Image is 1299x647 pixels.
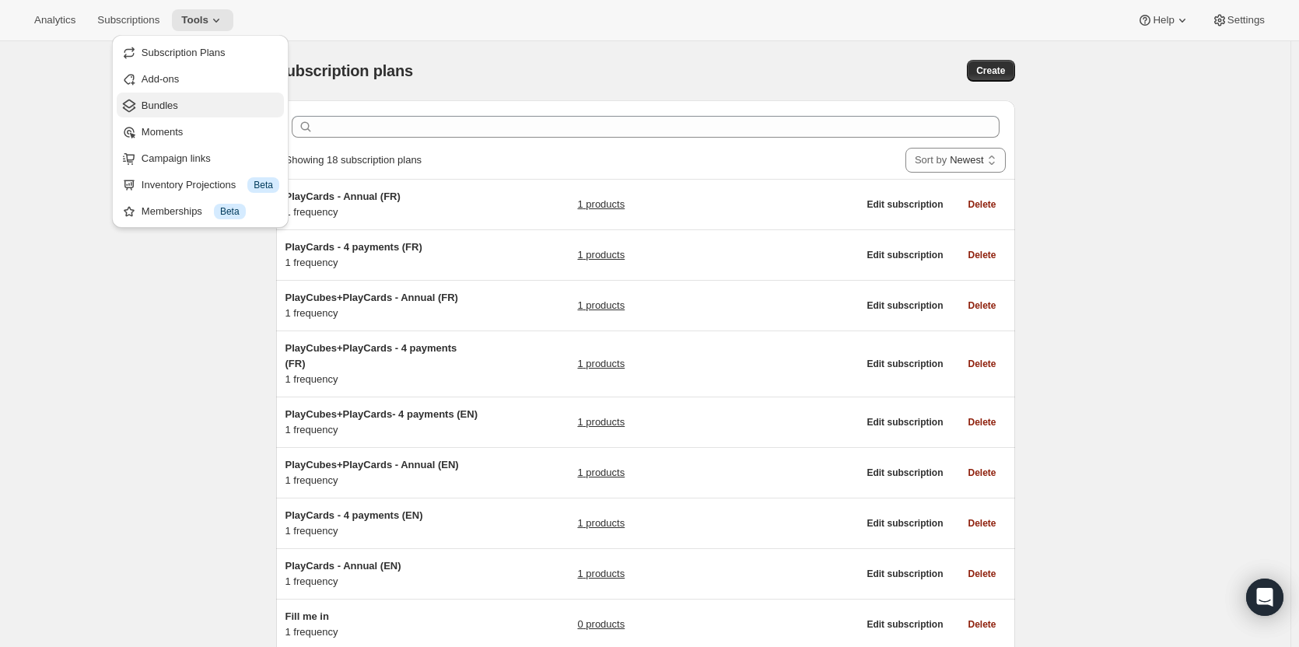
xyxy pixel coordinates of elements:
[142,177,279,193] div: Inventory Projections
[117,93,284,117] button: Bundles
[254,179,273,191] span: Beta
[285,508,480,539] div: 1 frequency
[958,563,1005,585] button: Delete
[577,465,625,481] a: 1 products
[958,512,1005,534] button: Delete
[968,467,996,479] span: Delete
[25,9,85,31] button: Analytics
[577,414,625,430] a: 1 products
[577,617,625,632] a: 0 products
[867,416,943,428] span: Edit subscription
[142,152,211,164] span: Campaign links
[1246,579,1283,616] div: Open Intercom Messenger
[857,411,952,433] button: Edit subscription
[577,247,625,263] a: 1 products
[117,172,284,197] button: Inventory Projections
[285,342,457,369] span: PlayCubes+PlayCards - 4 payments (FR)
[285,609,480,640] div: 1 frequency
[968,249,996,261] span: Delete
[285,292,458,303] span: PlayCubes+PlayCards - Annual (FR)
[285,509,423,521] span: PlayCards - 4 payments (EN)
[117,66,284,91] button: Add-ons
[142,100,178,111] span: Bundles
[117,198,284,223] button: Memberships
[857,462,952,484] button: Edit subscription
[867,618,943,631] span: Edit subscription
[958,244,1005,266] button: Delete
[172,9,233,31] button: Tools
[867,517,943,530] span: Edit subscription
[142,47,226,58] span: Subscription Plans
[867,467,943,479] span: Edit subscription
[276,62,413,79] span: Subscription plans
[220,205,240,218] span: Beta
[967,60,1014,82] button: Create
[867,299,943,312] span: Edit subscription
[867,249,943,261] span: Edit subscription
[1153,14,1174,26] span: Help
[97,14,159,26] span: Subscriptions
[958,462,1005,484] button: Delete
[857,512,952,534] button: Edit subscription
[117,40,284,65] button: Subscription Plans
[958,194,1005,215] button: Delete
[968,416,996,428] span: Delete
[285,560,401,572] span: PlayCards - Annual (EN)
[577,197,625,212] a: 1 products
[285,408,478,420] span: PlayCubes+PlayCards- 4 payments (EN)
[285,341,480,387] div: 1 frequency
[1203,9,1274,31] button: Settings
[285,241,422,253] span: PlayCards - 4 payments (FR)
[285,459,459,470] span: PlayCubes+PlayCards - Annual (EN)
[1227,14,1265,26] span: Settings
[958,353,1005,375] button: Delete
[285,154,422,166] span: Showing 18 subscription plans
[142,73,179,85] span: Add-ons
[857,244,952,266] button: Edit subscription
[976,65,1005,77] span: Create
[867,568,943,580] span: Edit subscription
[577,298,625,313] a: 1 products
[968,299,996,312] span: Delete
[958,411,1005,433] button: Delete
[142,204,279,219] div: Memberships
[867,198,943,211] span: Edit subscription
[285,558,480,589] div: 1 frequency
[88,9,169,31] button: Subscriptions
[968,198,996,211] span: Delete
[285,407,480,438] div: 1 frequency
[285,290,480,321] div: 1 frequency
[867,358,943,370] span: Edit subscription
[285,457,480,488] div: 1 frequency
[577,566,625,582] a: 1 products
[968,568,996,580] span: Delete
[285,189,480,220] div: 1 frequency
[958,295,1005,317] button: Delete
[285,240,480,271] div: 1 frequency
[34,14,75,26] span: Analytics
[968,618,996,631] span: Delete
[857,353,952,375] button: Edit subscription
[958,614,1005,635] button: Delete
[857,614,952,635] button: Edit subscription
[968,358,996,370] span: Delete
[142,126,183,138] span: Moments
[285,191,401,202] span: PlayCards - Annual (FR)
[181,14,208,26] span: Tools
[1128,9,1199,31] button: Help
[577,356,625,372] a: 1 products
[968,517,996,530] span: Delete
[285,610,329,622] span: Fill me in
[857,295,952,317] button: Edit subscription
[577,516,625,531] a: 1 products
[117,145,284,170] button: Campaign links
[857,194,952,215] button: Edit subscription
[857,563,952,585] button: Edit subscription
[117,119,284,144] button: Moments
